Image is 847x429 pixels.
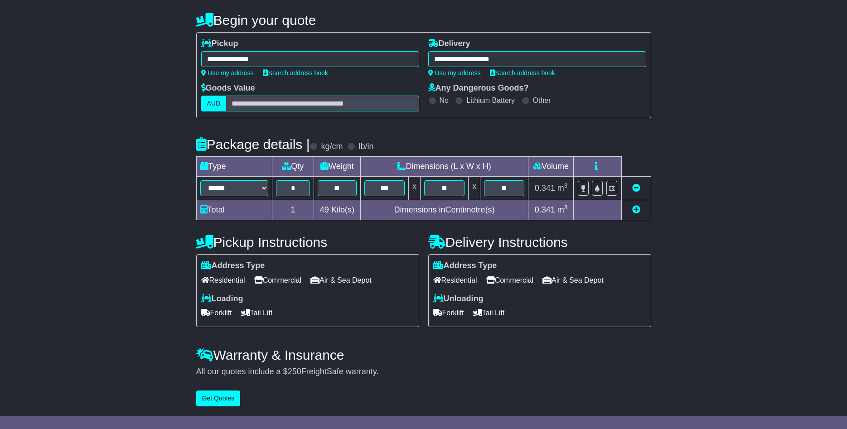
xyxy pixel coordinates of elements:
label: kg/cm [321,142,343,152]
td: x [469,177,480,200]
span: Tail Lift [473,306,505,320]
td: Qty [272,157,314,177]
td: Type [196,157,272,177]
sup: 3 [564,182,568,189]
label: Lithium Battery [466,96,515,105]
span: Forklift [433,306,464,320]
label: Goods Value [201,83,255,93]
span: Tail Lift [241,306,273,320]
span: Commercial [486,273,533,287]
label: Other [533,96,551,105]
label: Unloading [433,294,484,304]
a: Use my address [201,69,254,77]
span: Residential [433,273,477,287]
span: Residential [201,273,245,287]
h4: Delivery Instructions [428,235,651,250]
span: 0.341 [535,183,555,193]
label: AUD [201,96,227,111]
a: Add new item [632,205,640,214]
span: 250 [288,367,301,376]
h4: Begin your quote [196,13,651,28]
sup: 3 [564,204,568,211]
label: No [440,96,449,105]
h4: Package details | [196,137,310,152]
td: Dimensions in Centimetre(s) [360,200,528,220]
span: m [557,183,568,193]
td: Kilo(s) [314,200,361,220]
button: Get Quotes [196,390,241,406]
label: Loading [201,294,243,304]
a: Remove this item [632,183,640,193]
td: Dimensions (L x W x H) [360,157,528,177]
label: Pickup [201,39,238,49]
span: Air & Sea Depot [542,273,604,287]
h4: Warranty & Insurance [196,347,651,362]
span: m [557,205,568,214]
h4: Pickup Instructions [196,235,419,250]
td: x [408,177,420,200]
label: Address Type [201,261,265,271]
label: Delivery [428,39,470,49]
label: lb/in [358,142,373,152]
a: Use my address [428,69,481,77]
label: Any Dangerous Goods? [428,83,529,93]
td: 1 [272,200,314,220]
span: 0.341 [535,205,555,214]
a: Search address book [490,69,555,77]
span: 49 [320,205,329,214]
a: Search address book [263,69,328,77]
span: Air & Sea Depot [310,273,372,287]
td: Total [196,200,272,220]
div: All our quotes include a $ FreightSafe warranty. [196,367,651,377]
td: Weight [314,157,361,177]
span: Forklift [201,306,232,320]
span: Commercial [254,273,301,287]
label: Address Type [433,261,497,271]
td: Volume [528,157,574,177]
